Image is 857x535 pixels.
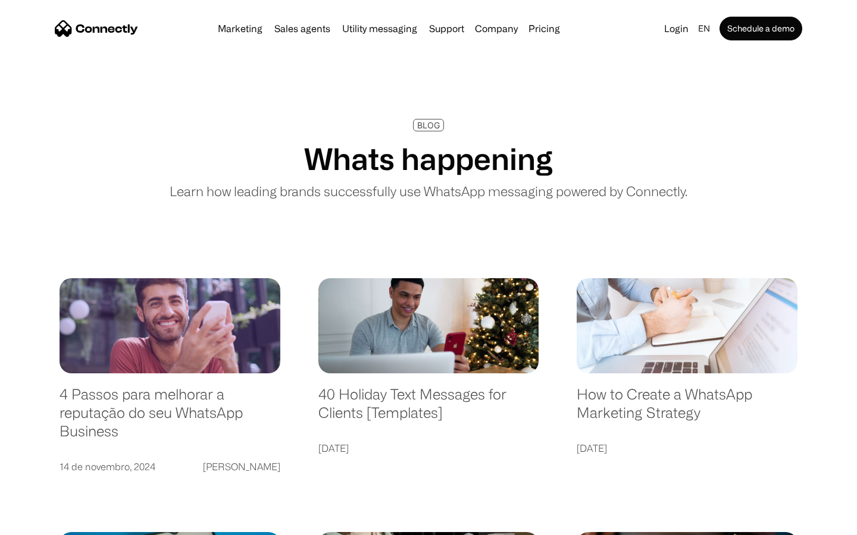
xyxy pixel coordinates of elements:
a: 4 Passos para melhorar a reputação do seu WhatsApp Business [60,385,280,452]
div: Company [475,20,518,37]
h1: Whats happening [304,141,553,177]
div: 14 de novembro, 2024 [60,458,155,475]
a: How to Create a WhatsApp Marketing Strategy [577,385,797,433]
div: [PERSON_NAME] [203,458,280,475]
a: Pricing [524,24,565,33]
a: Support [424,24,469,33]
a: 40 Holiday Text Messages for Clients [Templates] [318,385,539,433]
a: Schedule a demo [720,17,802,40]
ul: Language list [24,514,71,531]
a: Marketing [213,24,267,33]
div: [DATE] [577,440,607,457]
a: Sales agents [270,24,335,33]
div: BLOG [417,121,440,130]
div: en [698,20,710,37]
p: Learn how leading brands successfully use WhatsApp messaging powered by Connectly. [170,181,687,201]
a: Utility messaging [337,24,422,33]
aside: Language selected: English [12,514,71,531]
div: [DATE] [318,440,349,457]
a: Login [659,20,693,37]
